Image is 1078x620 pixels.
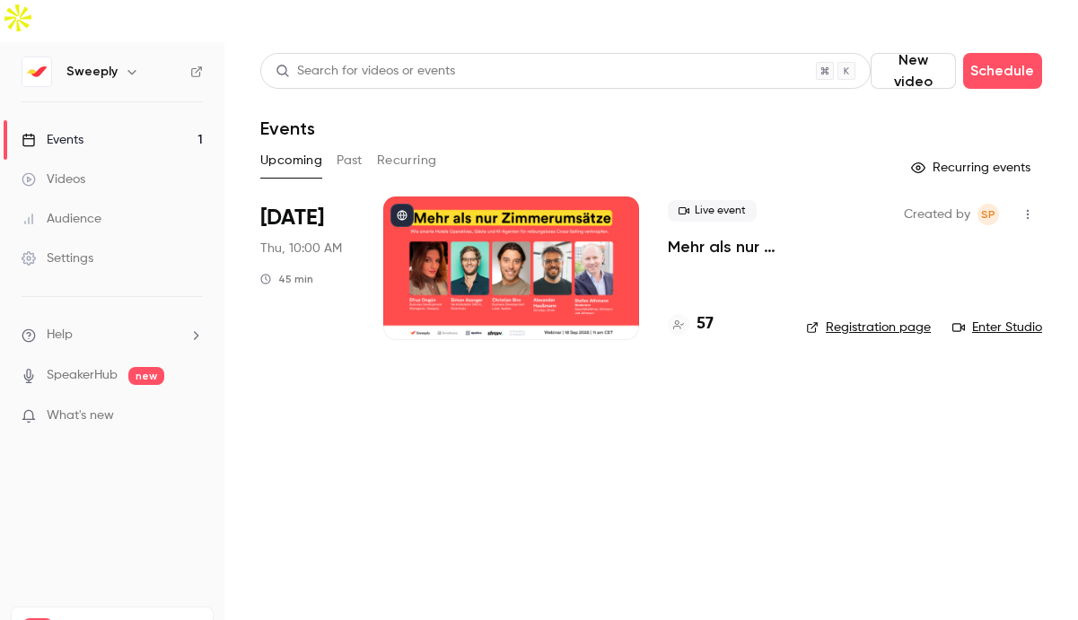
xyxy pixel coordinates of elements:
div: Sep 18 Thu, 11:00 AM (Europe/Berlin) [260,196,355,340]
h6: Sweeply [66,63,118,81]
span: SP [981,204,995,225]
button: New video [871,53,956,89]
button: Recurring events [903,153,1042,182]
span: new [128,367,164,385]
div: 45 min [260,272,313,286]
span: Sweeply Partnerships [977,204,999,225]
div: Events [22,131,83,149]
button: Recurring [377,146,437,175]
span: Help [47,326,73,345]
button: Schedule [963,53,1042,89]
iframe: Noticeable Trigger [181,408,203,424]
a: Mehr als nur Zimmerumsätze [668,236,777,258]
button: Upcoming [260,146,322,175]
button: Past [337,146,363,175]
div: Audience [22,210,101,228]
span: [DATE] [260,204,324,232]
span: Thu, 10:00 AM [260,240,342,258]
span: Live event [668,200,757,222]
span: What's new [47,406,114,425]
h4: 57 [697,312,714,336]
li: help-dropdown-opener [22,326,203,345]
div: Videos [22,170,85,188]
a: Registration page [806,319,931,336]
a: 57 [668,312,714,336]
a: SpeakerHub [47,366,118,385]
div: Settings [22,249,93,267]
img: Sweeply [22,57,51,86]
h1: Events [260,118,315,139]
div: Search for videos or events [276,62,455,81]
span: Created by [904,204,970,225]
a: Enter Studio [952,319,1042,336]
